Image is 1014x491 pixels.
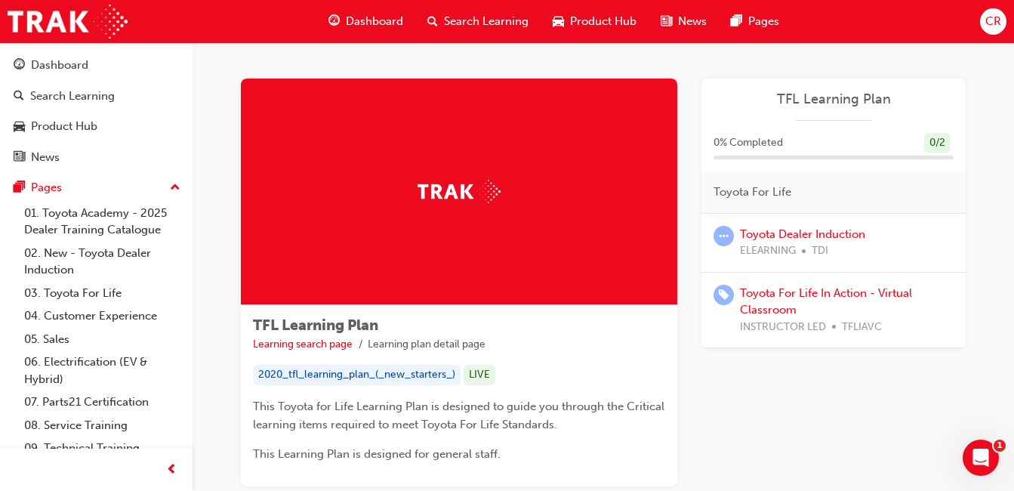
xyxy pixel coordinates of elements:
span: prev-icon [166,461,177,480]
a: search-iconSearch Learning [415,6,541,37]
span: TDI [812,242,828,260]
a: Toyota Dealer Induction [740,227,865,241]
button: DashboardSearch LearningProduct HubNews [6,48,186,174]
a: 07. Parts21 Certification [18,391,186,414]
button: Pages [6,174,186,202]
span: News [678,13,707,30]
span: Pages [748,13,779,30]
span: Dashboard [346,13,403,30]
a: news-iconNews [649,6,719,37]
a: 06. Electrification (EV & Hybrid) [18,350,186,391]
span: Toyota For Life [713,184,791,201]
span: up-icon [170,178,180,198]
a: Product Hub [6,113,186,141]
iframe: Intercom live chat [963,440,999,476]
a: 04. Customer Experience [18,304,186,328]
span: guage-icon [14,59,25,73]
a: 01. Toyota Academy - 2025 Dealer Training Catalogue [18,202,186,242]
a: 08. Service Training [18,414,186,437]
span: TFL Learning Plan [253,317,378,334]
span: 0 % Completed [713,134,783,152]
div: 2020_tfl_learning_plan_(_new_starters_) [253,365,461,385]
span: 1 [994,440,1006,452]
div: Product Hub [31,118,97,135]
span: ELEARNING [740,242,796,260]
a: Dashboard [6,51,186,79]
div: LIVE [464,365,495,385]
div: 0 / 2 [924,133,951,153]
li: Learning plan detail page [368,336,485,354]
a: 02. New - Toyota Dealer Induction [18,242,186,282]
div: Dashboard [31,57,88,74]
a: Search Learning [6,82,186,110]
a: News [6,144,186,171]
span: learningRecordVerb_ATTEMPT-icon [713,226,734,246]
a: 03. Toyota For Life [18,282,186,305]
span: TFLIAVC [842,319,882,336]
span: CR [985,13,1001,30]
span: news-icon [661,12,672,31]
a: Learning search page [253,338,353,350]
span: car-icon [14,120,25,134]
span: This Toyota for Life Learning Plan is designed to guide you through the Critical learning items r... [253,400,667,431]
div: Search Learning [30,88,115,105]
span: search-icon [14,90,24,103]
a: car-iconProduct Hub [541,6,649,37]
img: Trak [8,5,128,39]
span: pages-icon [14,181,25,195]
span: This Learning Plan is designed for general staff. [253,447,501,461]
span: INSTRUCTOR LED [740,319,826,336]
span: car-icon [553,12,564,31]
div: Pages [31,179,62,196]
div: News [31,149,60,166]
a: 05. Sales [18,328,186,351]
a: TFL Learning Plan [713,91,954,108]
a: 09. Technical Training [18,437,186,460]
span: guage-icon [328,12,340,31]
span: pages-icon [731,12,742,31]
span: news-icon [14,151,25,165]
span: search-icon [427,12,438,31]
a: guage-iconDashboard [316,6,415,37]
img: Trak [418,180,501,203]
span: learningRecordVerb_ENROLL-icon [713,285,734,305]
span: Product Hub [570,13,636,30]
a: pages-iconPages [719,6,791,37]
button: CR [980,8,1006,35]
span: Search Learning [444,13,529,30]
a: Toyota For Life In Action - Virtual Classroom [740,286,912,317]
